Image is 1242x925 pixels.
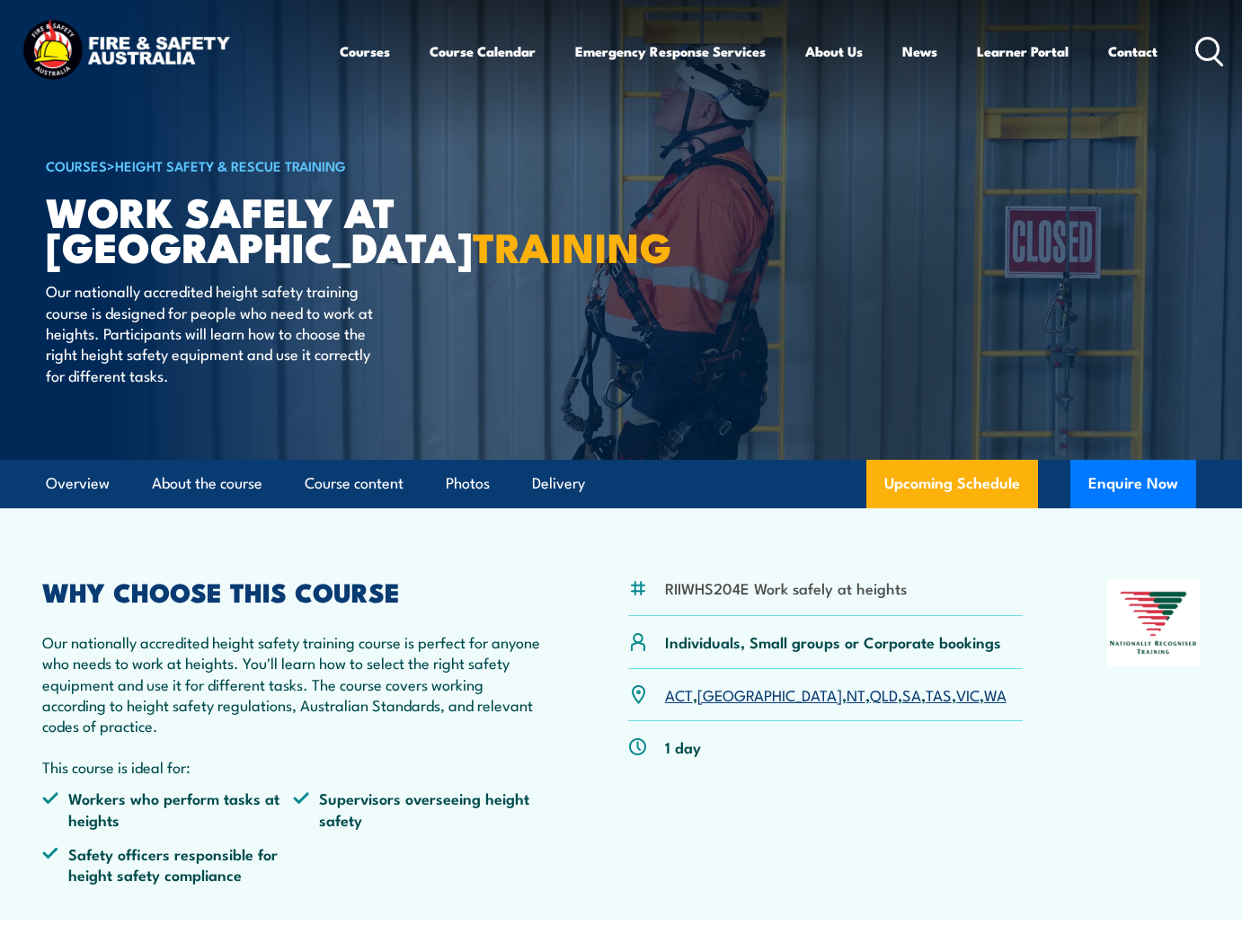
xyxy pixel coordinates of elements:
[1108,30,1158,73] a: Contact
[665,577,907,598] li: RIIWHS204E Work safely at heights
[46,193,490,263] h1: Work Safely at [GEOGRAPHIC_DATA]
[446,460,490,507] a: Photos
[46,154,490,176] h6: >
[293,788,544,830] li: Supervisors overseeing height safety
[430,30,536,73] a: Course Calendar
[1107,579,1200,667] img: Nationally Recognised Training logo.
[42,788,293,830] li: Workers who perform tasks at heights
[575,30,766,73] a: Emergency Response Services
[866,460,1038,508] a: Upcoming Schedule
[665,736,701,757] p: 1 day
[46,155,107,175] a: COURSES
[305,460,404,507] a: Course content
[42,843,293,885] li: Safety officers responsible for height safety compliance
[665,684,1007,705] p: , , , , , , ,
[115,155,346,175] a: Height Safety & Rescue Training
[902,683,921,705] a: SA
[152,460,262,507] a: About the course
[665,631,1001,652] p: Individuals, Small groups or Corporate bookings
[340,30,390,73] a: Courses
[902,30,937,73] a: News
[847,683,865,705] a: NT
[805,30,863,73] a: About Us
[870,683,898,705] a: QLD
[984,683,1007,705] a: WA
[697,683,842,705] a: [GEOGRAPHIC_DATA]
[956,683,980,705] a: VIC
[532,460,585,507] a: Delivery
[1070,460,1196,508] button: Enquire Now
[42,579,544,603] h2: WHY CHOOSE THIS COURSE
[42,631,544,736] p: Our nationally accredited height safety training course is perfect for anyone who needs to work a...
[977,30,1069,73] a: Learner Portal
[926,683,952,705] a: TAS
[473,215,672,277] strong: TRAINING
[42,756,544,777] p: This course is ideal for:
[46,460,110,507] a: Overview
[665,683,693,705] a: ACT
[46,280,374,385] p: Our nationally accredited height safety training course is designed for people who need to work a...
